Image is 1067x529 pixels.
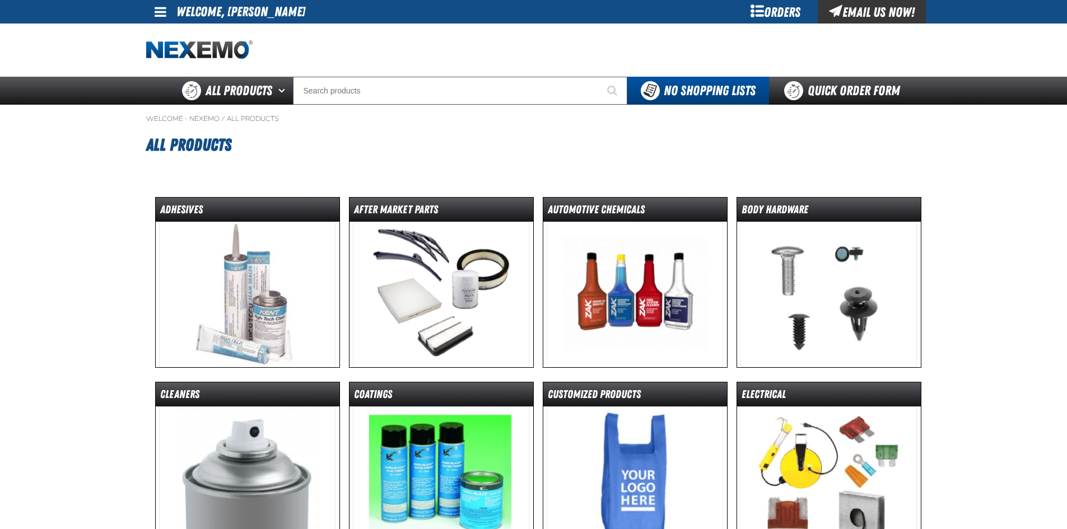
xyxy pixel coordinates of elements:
h1: All Products [146,130,921,160]
a: Home [146,40,253,60]
input: Search [293,77,627,105]
img: Automotive Chemicals [547,222,723,367]
a: All Products [227,114,279,123]
span: No Shopping Lists [664,83,756,99]
img: After Market Parts [353,222,529,367]
a: After Market Parts [349,197,534,368]
a: Quick Order Form [769,77,921,105]
button: Open All Products pages [274,77,293,105]
button: You do not have available Shopping Lists. Open to Create a New List [627,77,769,105]
dt: Cleaners [156,387,339,406]
dt: Body Hardware [737,202,921,222]
img: Nexemo logo [146,40,253,60]
a: Welcome - Nexemo [146,114,220,123]
a: Adhesives [155,197,340,368]
dt: Coatings [350,387,533,406]
dt: Electrical [737,387,921,406]
button: Start Searching [599,77,627,105]
dt: Customized Products [543,387,727,406]
nav: Breadcrumbs [146,114,921,123]
a: Body Hardware [737,197,921,368]
dt: Adhesives [156,202,339,222]
dt: Automotive Chemicals [543,202,727,222]
img: Body Hardware [740,222,917,367]
img: Adhesives [159,222,336,367]
a: Automotive Chemicals [543,197,728,368]
dt: After Market Parts [350,202,533,222]
span: / [221,114,225,123]
span: All Products [206,81,272,101]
